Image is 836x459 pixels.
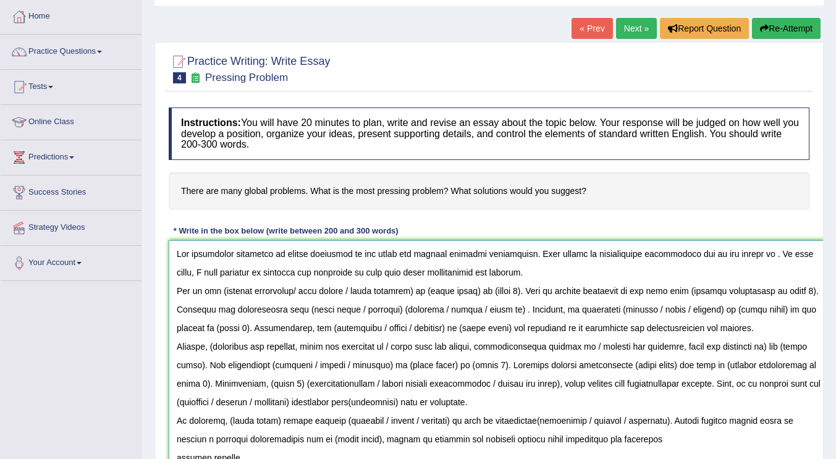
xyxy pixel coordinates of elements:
div: * Write in the box below (write between 200 and 300 words) [169,225,403,237]
span: 4 [173,72,186,83]
small: Exam occurring question [189,72,202,84]
h4: You will have 20 minutes to plan, write and revise an essay about the topic below. Your response ... [169,107,809,160]
a: Strategy Videos [1,211,141,242]
b: Instructions: [181,117,241,128]
a: Predictions [1,140,141,171]
h2: Practice Writing: Write Essay [169,53,330,83]
a: Next » [616,18,657,39]
a: « Prev [572,18,612,39]
a: Practice Questions [1,35,141,65]
a: Your Account [1,246,141,277]
small: Pressing Problem [205,72,288,83]
a: Online Class [1,105,141,136]
a: Tests [1,70,141,101]
button: Report Question [660,18,749,39]
h4: There are many global problems. What is the most pressing problem? What solutions would you suggest? [169,172,809,210]
button: Re-Attempt [752,18,821,39]
a: Success Stories [1,175,141,206]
